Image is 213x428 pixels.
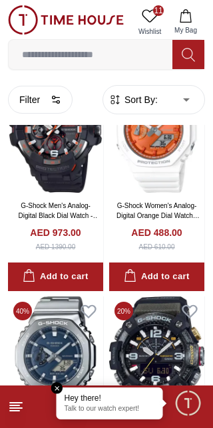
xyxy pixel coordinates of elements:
em: Close tooltip [51,382,63,394]
img: G-Shock Women's Analog-Digital Orange Dial Watch - GMA-S2100WS-7ADR [109,70,204,193]
div: Add to cart [23,269,88,284]
button: Filter [8,86,73,114]
span: 11 [153,5,164,16]
img: ... [8,5,124,35]
span: My Bag [169,25,202,35]
span: 20 % [114,302,133,320]
a: G-Shock Men's Analog-Digital Black Dial Watch - GR-B300-1A4DR [19,202,100,229]
span: Sort By: [122,93,158,106]
button: Add to cart [109,263,204,291]
img: G-Shock Men's Analog-Digital Blue Dial Watch - GM-2110D-2BDR [8,296,103,419]
div: Chat Widget [174,389,203,418]
p: Talk to our watch expert! [65,405,155,414]
img: G-Shock Men's Analog-Digital Black Dial Watch - GG-B100-1A3DR [109,296,204,419]
img: G-Shock Men's Analog-Digital Black Dial Watch - GR-B300-1A4DR [8,70,103,193]
a: 11Wishlist [133,5,166,39]
a: G-Shock Women's Analog-Digital Orange Dial Watch - GMA-S2100WS-7ADR [116,202,200,229]
button: Add to cart [8,263,103,291]
div: Add to cart [124,269,189,284]
div: AED 1390.00 [36,242,76,252]
div: Hey there! [65,393,155,403]
h4: AED 488.00 [131,226,182,239]
div: AED 610.00 [139,242,175,252]
button: My Bag [166,5,205,39]
span: Wishlist [133,27,166,37]
button: Sort By: [108,93,158,106]
h4: AED 973.00 [30,226,81,239]
span: 40 % [13,302,32,320]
